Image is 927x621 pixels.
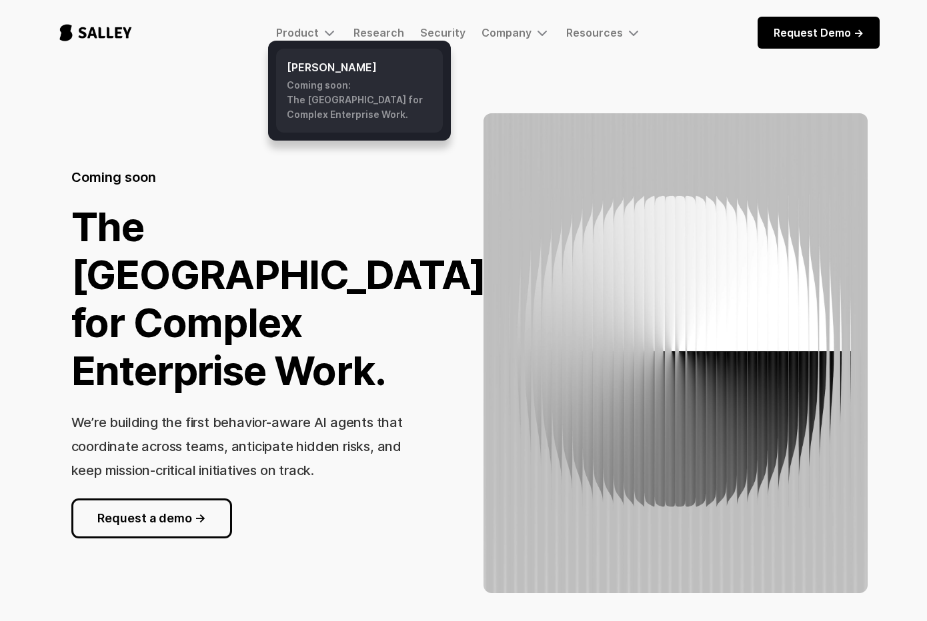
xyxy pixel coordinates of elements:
div: Product [276,26,319,39]
nav: Product [268,41,451,141]
div: Product [276,25,337,41]
a: Request a demo -> [71,498,232,538]
a: Research [353,26,404,39]
h6: [PERSON_NAME] [287,59,432,75]
a: Request Demo -> [758,17,880,49]
div: Company [482,25,550,41]
div: Company [482,26,532,39]
a: [PERSON_NAME]Coming soon:The [GEOGRAPHIC_DATA] for Complex Enterprise Work. [276,49,443,133]
a: home [47,11,144,55]
div: Resources [566,25,642,41]
div: Resources [566,26,623,39]
h5: Coming soon [71,168,156,187]
h1: The [GEOGRAPHIC_DATA] for Complex Enterprise Work. [71,203,487,394]
div: Coming soon: The [GEOGRAPHIC_DATA] for Complex Enterprise Work. [287,78,432,122]
a: Security [420,26,466,39]
h3: We’re building the first behavior-aware AI agents that coordinate across teams, anticipate hidden... [71,414,403,478]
